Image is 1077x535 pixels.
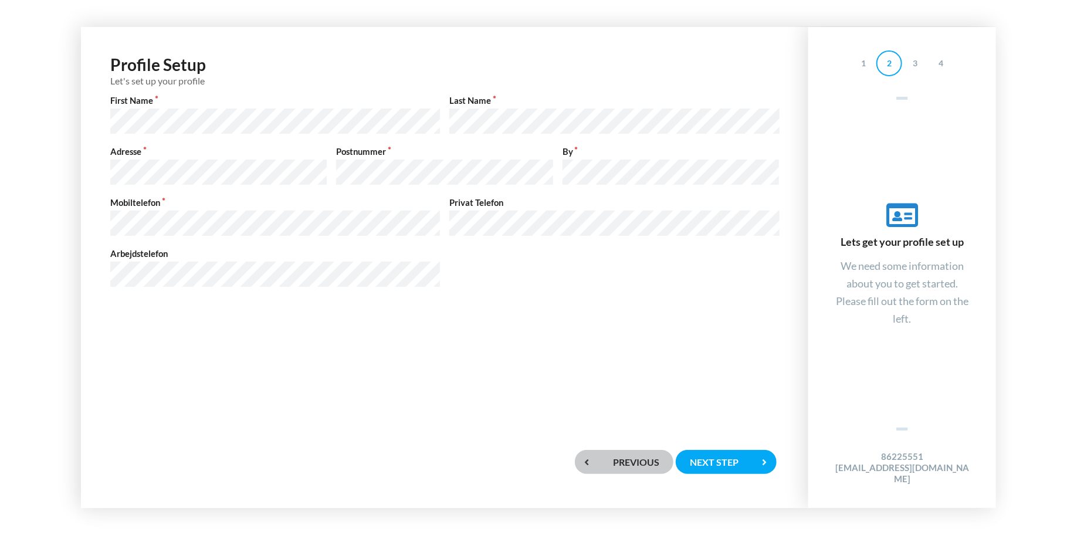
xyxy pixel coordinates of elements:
[110,54,780,86] h1: Profile Setup
[676,450,777,474] div: Next step
[575,450,673,474] div: Previous
[449,197,779,208] label: Privat Telefon
[110,197,440,208] label: Mobiltelefon
[928,50,954,76] div: 4
[449,94,779,106] label: Last Name
[110,248,440,259] label: Arbejdstelefon
[902,50,928,76] div: 3
[851,50,876,76] div: 1
[563,145,780,157] label: By
[336,145,553,157] label: Postnummer
[832,462,973,485] h4: [EMAIL_ADDRESS][DOMAIN_NAME]
[876,50,902,76] div: 2
[110,145,327,157] label: Adresse
[832,451,973,462] h4: 86225551
[110,75,780,86] div: Let's set up your profile
[832,199,973,249] div: Lets get your profile set up
[110,94,440,106] label: First Name
[832,257,973,327] div: We need some information about you to get started. Please fill out the form on the left.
